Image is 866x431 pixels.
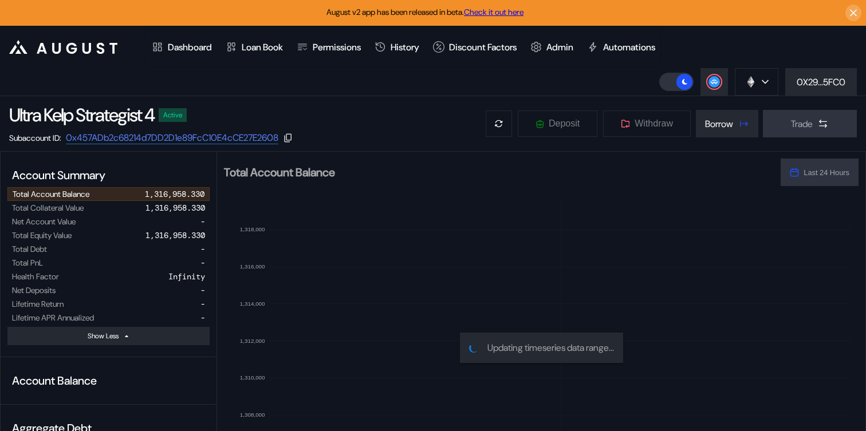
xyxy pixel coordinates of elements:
[240,412,265,418] text: 1,308,000
[240,374,265,381] text: 1,310,000
[326,7,523,17] span: August v2 app has been released in beta.
[168,271,205,282] div: Infinity
[791,118,813,130] div: Trade
[763,110,857,137] button: Trade
[200,285,205,295] div: -
[242,41,283,53] div: Loan Book
[200,244,205,254] div: -
[549,118,580,129] span: Deposit
[797,76,845,88] div: 0X29...5FC0
[705,118,733,130] div: Borrow
[168,41,212,53] div: Dashboard
[12,203,84,213] div: Total Collateral Value
[9,103,154,127] div: Ultra Kelp Strategist 4
[240,300,265,307] text: 1,314,000
[240,338,265,344] text: 1,312,000
[426,26,523,68] a: Discount Factors
[745,76,757,88] img: chain logo
[12,313,94,323] div: Lifetime APR Annualized
[391,41,419,53] div: History
[200,313,205,323] div: -
[240,226,265,232] text: 1,318,000
[9,133,61,143] div: Subaccount ID:
[635,118,673,129] span: Withdraw
[145,26,219,68] a: Dashboard
[219,26,290,68] a: Loan Book
[546,41,573,53] div: Admin
[12,285,56,295] div: Net Deposits
[449,41,517,53] div: Discount Factors
[12,299,64,309] div: Lifetime Return
[464,7,523,17] a: Check it out here
[7,369,210,393] div: Account Balance
[517,110,598,137] button: Deposit
[785,68,857,96] button: 0X29...5FC0
[12,216,76,227] div: Net Account Value
[13,189,89,199] div: Total Account Balance
[200,216,205,227] div: -
[145,203,205,213] div: 1,316,958.330
[88,331,119,341] div: Show Less
[200,258,205,268] div: -
[66,132,278,144] a: 0x457ADb2c68214d7DD2D1e89FcC10E4cCE27E2608
[313,41,361,53] div: Permissions
[12,271,59,282] div: Health Factor
[7,327,210,345] button: Show Less
[523,26,580,68] a: Admin
[368,26,426,68] a: History
[240,263,265,270] text: 1,316,000
[12,258,43,268] div: Total PnL
[735,68,778,96] button: chain logo
[603,41,655,53] div: Automations
[12,244,47,254] div: Total Debt
[603,110,691,137] button: Withdraw
[487,342,614,354] span: Updating timeseries data range...
[12,230,72,240] div: Total Equity Value
[200,299,205,309] div: -
[696,110,758,137] button: Borrow
[290,26,368,68] a: Permissions
[163,111,182,119] div: Active
[224,167,771,178] h2: Total Account Balance
[7,163,210,187] div: Account Summary
[580,26,662,68] a: Automations
[145,189,204,199] div: 1,316,958.330
[467,342,479,353] img: pending
[145,230,205,240] div: 1,316,958.330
